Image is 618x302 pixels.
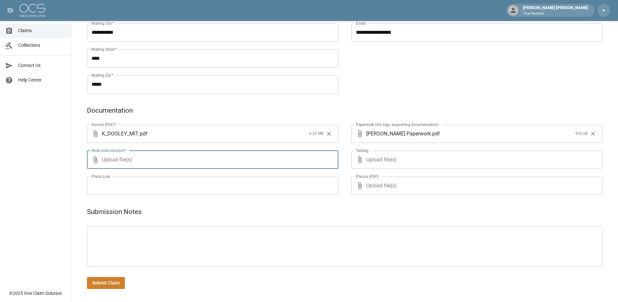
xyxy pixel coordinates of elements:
[91,72,114,78] label: Mailing Zip
[91,174,110,179] label: Photo Link
[4,4,17,17] button: open drawer
[356,148,369,153] label: Testing
[523,11,588,17] p: True Restore
[18,77,66,83] span: Help Center
[102,130,139,137] span: K_DOOLEY_MIT
[91,122,116,127] label: Invoice (PDF)*
[91,20,115,26] label: Mailing City
[18,27,66,34] span: Claims
[87,277,125,289] button: Submit Claim
[356,122,439,127] label: Paperwork (dry logs, supporting documentation)
[102,151,321,169] span: Upload file(s)
[356,174,379,179] label: Photos (PDF)
[139,130,148,137] span: . pdf
[520,5,591,16] div: [PERSON_NAME] [PERSON_NAME]
[356,20,366,26] label: Email
[366,151,585,169] span: Upload file(s)
[366,130,431,137] span: [PERSON_NAME] Paperwork
[19,4,45,17] img: ocs-logo-white-transparent.png
[18,42,66,49] span: Collections
[366,177,585,195] span: Upload file(s)
[18,62,66,69] span: Contact Us
[91,46,117,52] label: Mailing State
[431,130,440,137] span: . pdf
[309,131,323,137] span: 4.22 MB
[91,148,126,153] label: Work Authorization*
[9,290,62,296] div: © 2025 One Claim Solution
[576,131,588,137] span: 830 kB
[324,129,334,139] button: Clear
[588,129,598,139] button: Clear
